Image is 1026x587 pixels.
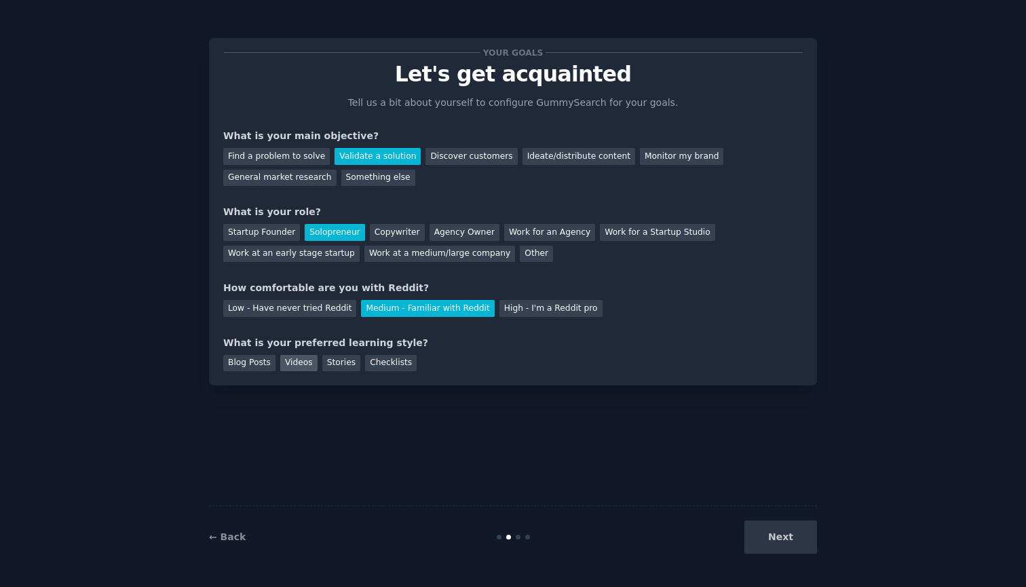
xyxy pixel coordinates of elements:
div: Copywriter [370,224,425,241]
div: Other [520,246,553,263]
span: Your goals [480,45,546,60]
div: How comfortable are you with Reddit? [223,281,803,295]
div: General market research [223,170,337,187]
div: Videos [280,355,318,372]
div: Low - Have never tried Reddit [223,300,356,317]
div: Agency Owner [430,224,499,241]
div: Work for a Startup Studio [600,224,715,241]
div: Checklists [365,355,417,372]
div: Discover customers [425,148,517,165]
div: Validate a solution [335,148,421,165]
div: Stories [322,355,360,372]
p: Let's get acquainted [223,62,803,86]
div: What is your main objective? [223,129,803,143]
div: Monitor my brand [640,148,723,165]
div: Blog Posts [223,355,275,372]
div: Medium - Familiar with Reddit [361,300,494,317]
div: What is your role? [223,205,803,219]
a: ← Back [209,531,246,542]
div: Work for an Agency [504,224,595,241]
div: Startup Founder [223,224,300,241]
div: High - I'm a Reddit pro [499,300,603,317]
p: Tell us a bit about yourself to configure GummySearch for your goals. [342,96,684,110]
div: Solopreneur [305,224,364,241]
div: Something else [341,170,415,187]
div: Find a problem to solve [223,148,330,165]
div: Work at an early stage startup [223,246,360,263]
div: Ideate/distribute content [522,148,635,165]
div: What is your preferred learning style? [223,336,803,350]
div: Work at a medium/large company [364,246,515,263]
